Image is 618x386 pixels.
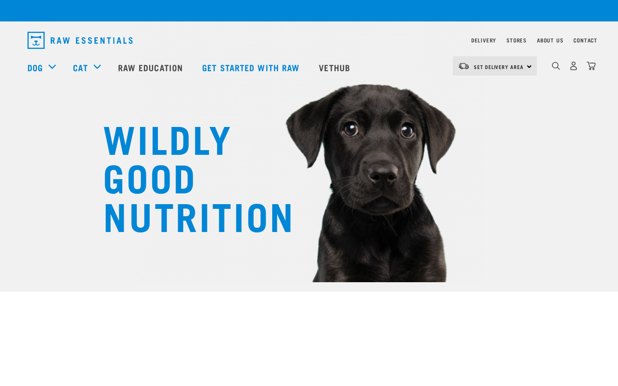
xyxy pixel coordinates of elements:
img: van-moving.png [458,62,470,70]
span: Set Delivery Area [474,65,524,68]
a: Vethub [310,50,361,84]
img: Raw Essentials Logo [27,32,133,49]
a: Cat [73,61,88,74]
a: Delivery [471,39,496,42]
a: Stores [506,39,527,42]
a: About Us [537,39,563,42]
img: home-icon-1@2x.png [552,62,560,70]
img: user.png [569,61,578,70]
nav: dropdown navigation [21,28,597,52]
h1: WILDLY GOOD NUTRITION [103,118,275,234]
a: Get started with Raw [194,50,310,84]
a: Dog [27,61,43,74]
a: Raw Education [109,50,194,84]
a: Contact [573,39,597,42]
img: home-icon@2x.png [587,61,596,70]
